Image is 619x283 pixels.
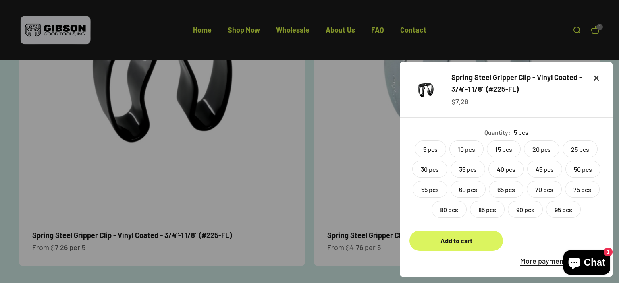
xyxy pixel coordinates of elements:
[561,250,613,277] inbox-online-store-chat: Shopify online store chat
[419,235,493,246] div: Add to cart
[451,96,468,107] sale-price: $7.26
[509,231,603,248] iframe: PayPal-paypal
[409,74,442,106] img: Gripper clip, made & shipped from the USA!
[409,231,503,251] button: Add to cart
[509,255,603,267] a: More payment options
[514,127,528,138] variant-option-value: 5 pcs
[451,72,585,95] a: Spring Steel Gripper Clip - Vinyl Coated - 3/4"-1 1/8" (#225-FL)
[484,127,511,138] legend: Quantity:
